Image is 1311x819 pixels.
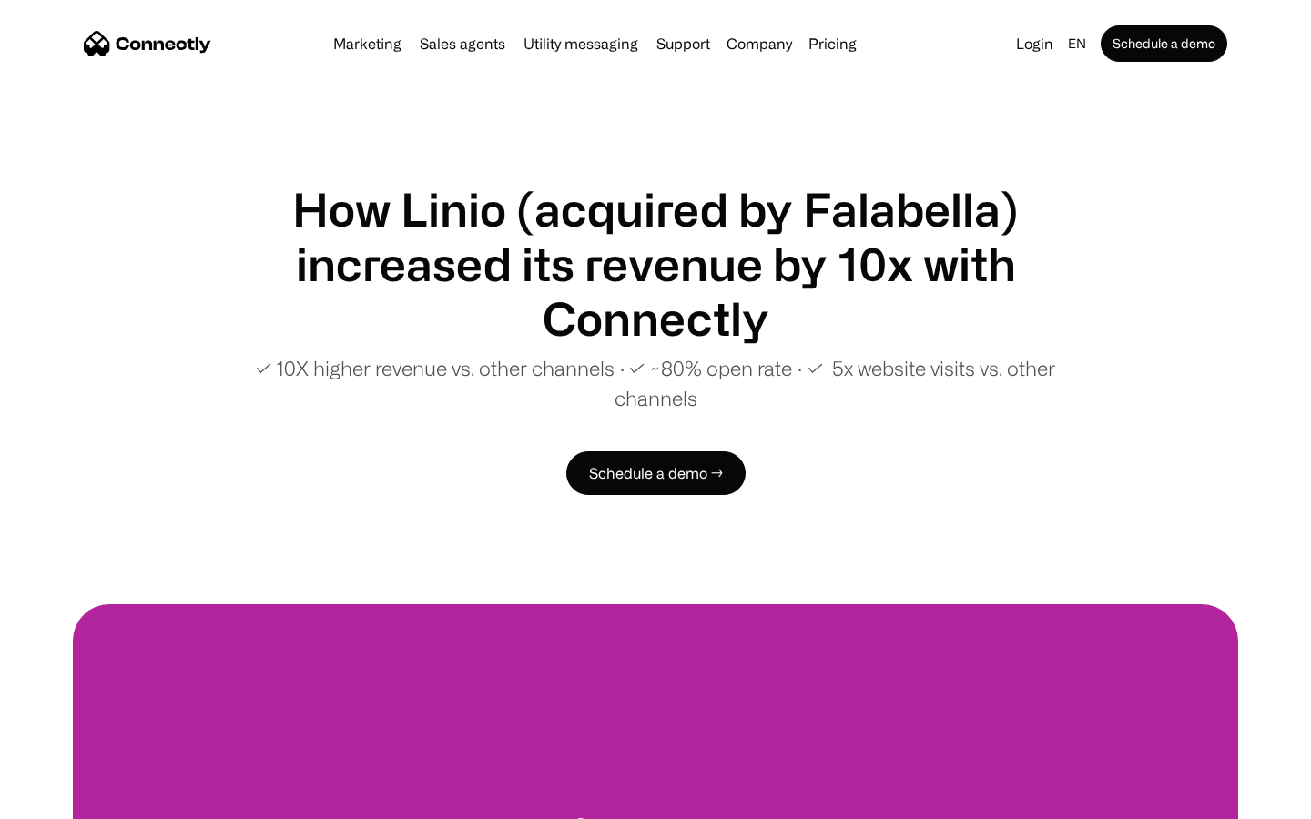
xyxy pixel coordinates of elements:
[412,36,513,51] a: Sales agents
[566,451,746,495] a: Schedule a demo →
[1101,25,1227,62] a: Schedule a demo
[1068,31,1086,56] div: en
[1009,31,1061,56] a: Login
[516,36,645,51] a: Utility messaging
[727,31,792,56] div: Company
[18,785,109,813] aside: Language selected: English
[218,353,1092,413] p: ✓ 10X higher revenue vs. other channels ∙ ✓ ~80% open rate ∙ ✓ 5x website visits vs. other channels
[649,36,717,51] a: Support
[801,36,864,51] a: Pricing
[36,787,109,813] ul: Language list
[218,182,1092,346] h1: How Linio (acquired by Falabella) increased its revenue by 10x with Connectly
[326,36,409,51] a: Marketing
